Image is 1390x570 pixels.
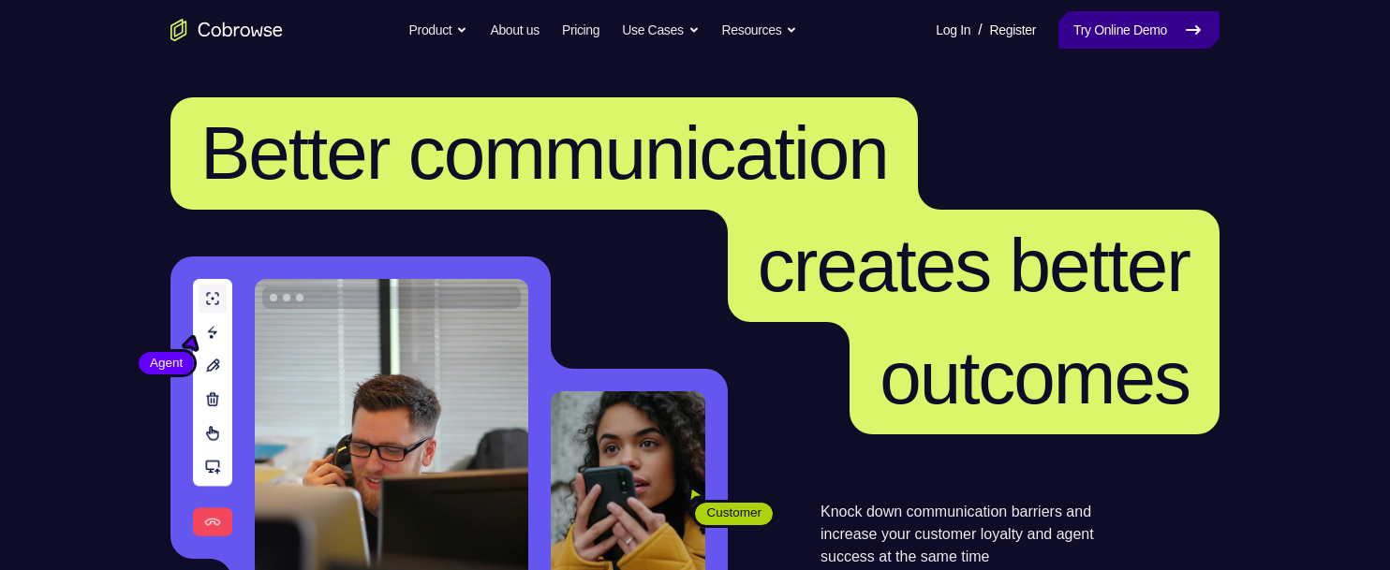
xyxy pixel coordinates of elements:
span: outcomes [880,336,1190,419]
a: Log In [936,11,970,49]
span: creates better [758,224,1190,307]
a: Try Online Demo [1058,11,1220,49]
button: Resources [722,11,798,49]
a: About us [490,11,539,49]
a: Go to the home page [170,19,283,41]
a: Pricing [562,11,599,49]
span: Better communication [200,111,888,195]
button: Product [409,11,468,49]
p: Knock down communication barriers and increase your customer loyalty and agent success at the sam... [821,501,1127,568]
span: / [978,19,982,41]
button: Use Cases [622,11,699,49]
a: Register [990,11,1036,49]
